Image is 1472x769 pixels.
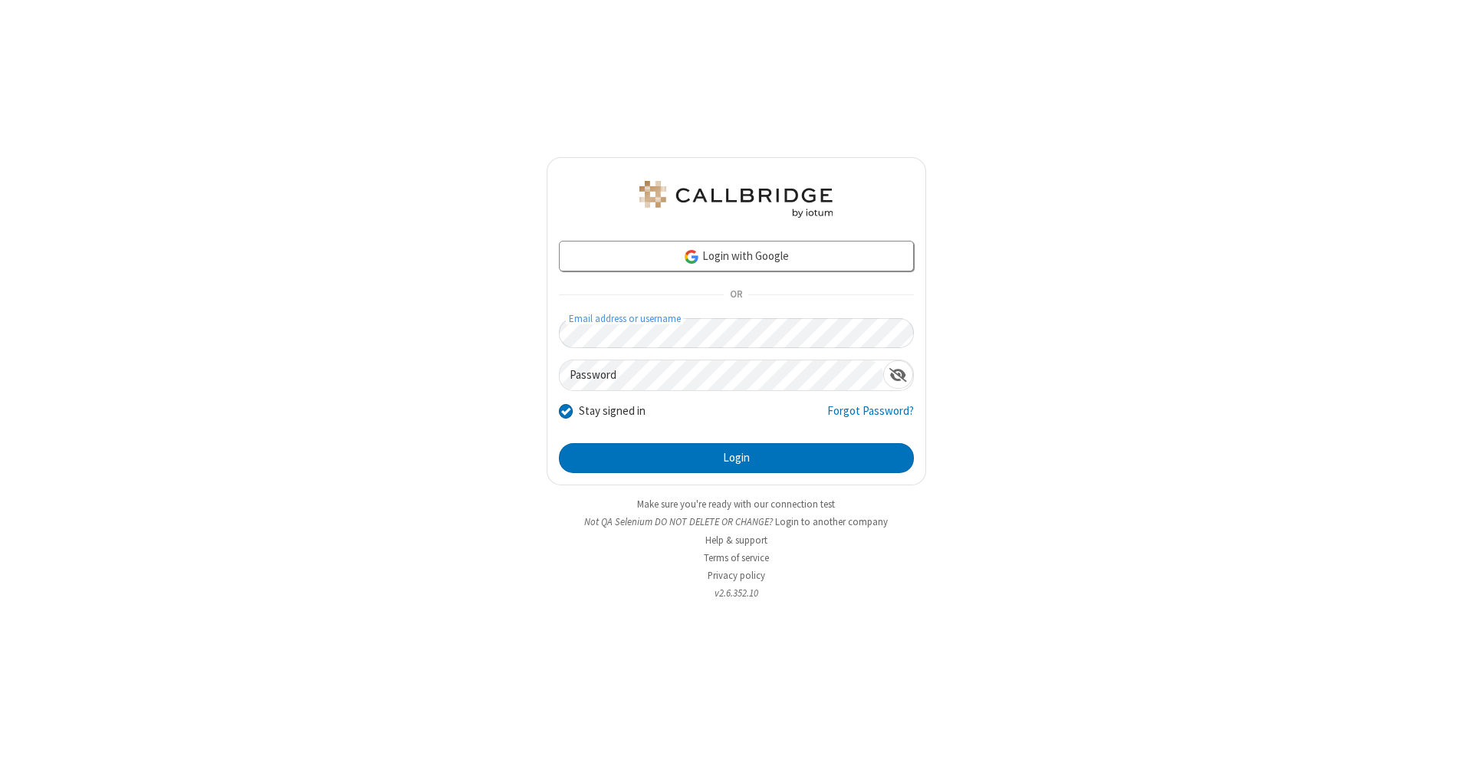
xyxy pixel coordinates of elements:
a: Terms of service [704,551,769,564]
label: Stay signed in [579,403,646,420]
a: Forgot Password? [827,403,914,432]
li: v2.6.352.10 [547,586,926,600]
a: Make sure you're ready with our connection test [637,498,835,511]
li: Not QA Selenium DO NOT DELETE OR CHANGE? [547,514,926,529]
img: QA Selenium DO NOT DELETE OR CHANGE [636,181,836,218]
span: OR [724,284,748,306]
button: Login to another company [775,514,888,529]
iframe: Chat [1434,729,1460,758]
button: Login [559,443,914,474]
div: Show password [883,360,913,389]
input: Email address or username [559,318,914,348]
a: Help & support [705,534,767,547]
input: Password [560,360,883,390]
img: google-icon.png [683,248,700,265]
a: Privacy policy [708,569,765,582]
a: Login with Google [559,241,914,271]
